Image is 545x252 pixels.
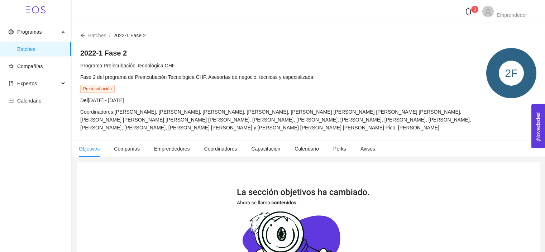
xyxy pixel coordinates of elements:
[17,98,42,104] span: Calendario
[17,42,66,56] span: Batches
[88,33,106,38] span: Batches
[80,33,85,38] span: arrow-left
[333,146,346,152] span: Perks
[9,98,14,103] span: calendar
[204,146,237,152] span: Coordinadores
[295,146,319,152] span: Calendario
[531,104,545,148] button: Open Feedback Widget
[80,63,175,68] span: Programa: Preincubación Tecnológica CHF
[80,85,115,93] span: Pre-incubación
[251,146,280,152] span: Capacitación
[499,61,524,86] div: 2F
[9,29,14,34] span: global
[9,81,14,86] span: book
[464,8,472,15] span: bell
[80,48,479,58] h4: 2022-1 Fase 2
[471,6,478,13] sup: 3
[113,33,145,38] span: 2022-1 Fase 2
[484,9,492,17] span: user
[79,146,100,152] span: Objetivos
[114,146,140,152] span: Compañías
[80,109,471,130] span: Coordinadores: [PERSON_NAME], [PERSON_NAME], [PERSON_NAME], [PERSON_NAME], [PERSON_NAME] [PERSON_...
[17,81,37,86] span: Expertos
[17,29,42,35] span: Programas
[80,98,124,103] span: Del [DATE] - [DATE]
[9,64,14,69] span: star
[154,146,190,152] span: Emprendedores
[360,146,375,152] span: Avisos
[80,74,315,80] span: Fase 2 del programa de Preincubación Tecnológica CHF. Asesorías de negocio, técnicas y especializ...
[497,12,527,18] span: Emprendedor
[109,33,111,38] span: /
[17,63,43,69] span: Compañías
[474,7,476,12] span: 3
